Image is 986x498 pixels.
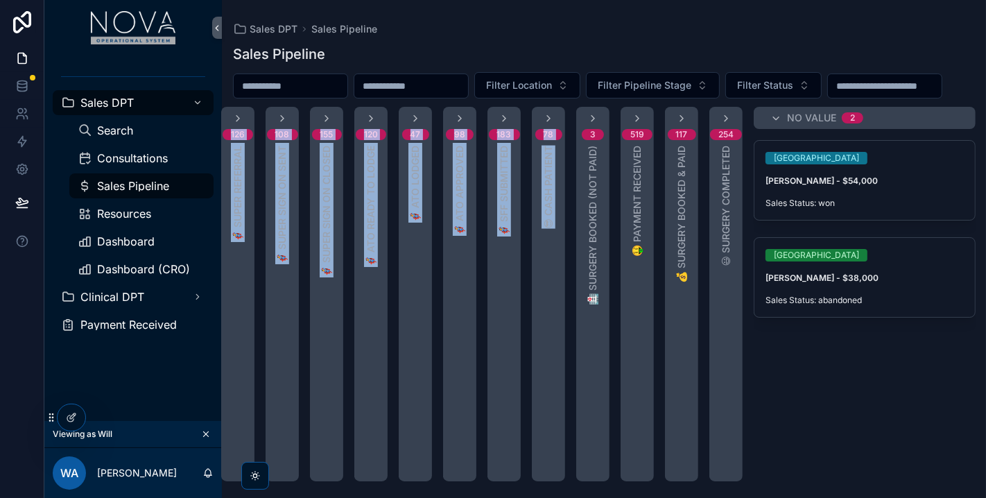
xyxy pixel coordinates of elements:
[53,429,112,440] span: Viewing as Will
[766,295,964,306] span: Sales Status: abandoned
[766,198,964,209] span: Sales Status: won
[630,146,644,257] span: 🤑 Payment Received
[454,129,465,140] div: 98
[53,284,214,309] a: Clinical DPT
[474,72,580,98] button: Select Button
[44,55,222,355] div: scrollable content
[69,173,214,198] a: Sales Pipeline
[97,125,133,136] span: Search
[69,257,214,282] a: Dashboard (CRO)
[91,11,176,44] img: App logo
[497,146,511,237] span: 🦸 SFF Submitted
[69,118,214,143] a: Search
[766,175,878,186] strong: [PERSON_NAME] - $54,000
[787,111,836,125] span: No value
[320,129,334,140] div: 155
[60,465,78,481] span: WA
[675,146,689,283] span: 💰 Surgery Booked & Paid
[233,44,325,64] h1: Sales Pipeline
[275,129,290,140] div: 108
[69,229,214,254] a: Dashboard
[850,112,855,123] div: 2
[774,249,859,261] div: [GEOGRAPHIC_DATA]
[97,264,190,275] span: Dashboard (CRO)
[676,129,688,140] div: 117
[311,22,377,36] a: Sales Pipeline
[453,146,467,236] span: 🦸‍♂️ ATO Approved
[718,129,734,140] div: 254
[231,146,245,242] span: 🦸‍♂️ Super Referral
[725,72,822,98] button: Select Button
[364,146,378,267] span: 🦸‍♂️ ATO Ready to Lodge
[97,466,177,480] p: [PERSON_NAME]
[97,180,169,191] span: Sales Pipeline
[275,146,289,264] span: 🦸‍♂️ Super Sign on Sent
[486,78,552,92] span: Filter Location
[542,146,555,229] span: 😎 Cash Patient
[590,129,596,140] div: 3
[754,140,976,221] a: [GEOGRAPHIC_DATA][PERSON_NAME] - $54,000Sales Status: won
[544,129,554,140] div: 78
[586,146,600,305] span: 🏥 Surgery Booked (NOT PAID)
[97,236,155,247] span: Dashboard
[364,129,378,140] div: 120
[231,129,245,140] div: 126
[754,237,976,318] a: [GEOGRAPHIC_DATA][PERSON_NAME] - $38,000Sales Status: abandoned
[630,129,644,140] div: 519
[97,208,151,219] span: Resources
[497,129,512,140] div: 183
[69,146,214,171] a: Consultations
[408,146,422,223] span: 🦸‍♂️ ATO Lodged
[80,97,134,108] span: Sales DPT
[97,153,168,164] span: Consultations
[737,78,793,92] span: Filter Status
[53,312,214,337] a: Payment Received
[410,129,421,140] div: 47
[80,291,144,302] span: Clinical DPT
[719,146,733,266] span: 😃 Surgery Completed
[80,319,177,330] span: Payment Received
[598,78,691,92] span: Filter Pipeline Stage
[53,90,214,115] a: Sales DPT
[233,22,297,36] a: Sales DPT
[250,22,297,36] span: Sales DPT
[766,273,879,283] strong: [PERSON_NAME] - $38,000
[774,152,859,164] div: [GEOGRAPHIC_DATA]
[69,201,214,226] a: Resources
[586,72,720,98] button: Select Button
[320,146,334,277] span: 🦸‍♂️ Super Sign on Closed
